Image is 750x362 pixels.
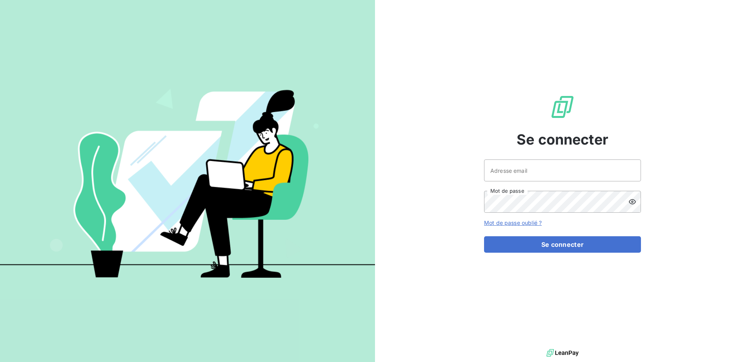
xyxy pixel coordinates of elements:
[517,129,608,150] span: Se connecter
[484,159,641,181] input: placeholder
[484,236,641,253] button: Se connecter
[546,347,579,359] img: logo
[550,94,575,119] img: Logo LeanPay
[484,219,542,226] a: Mot de passe oublié ?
